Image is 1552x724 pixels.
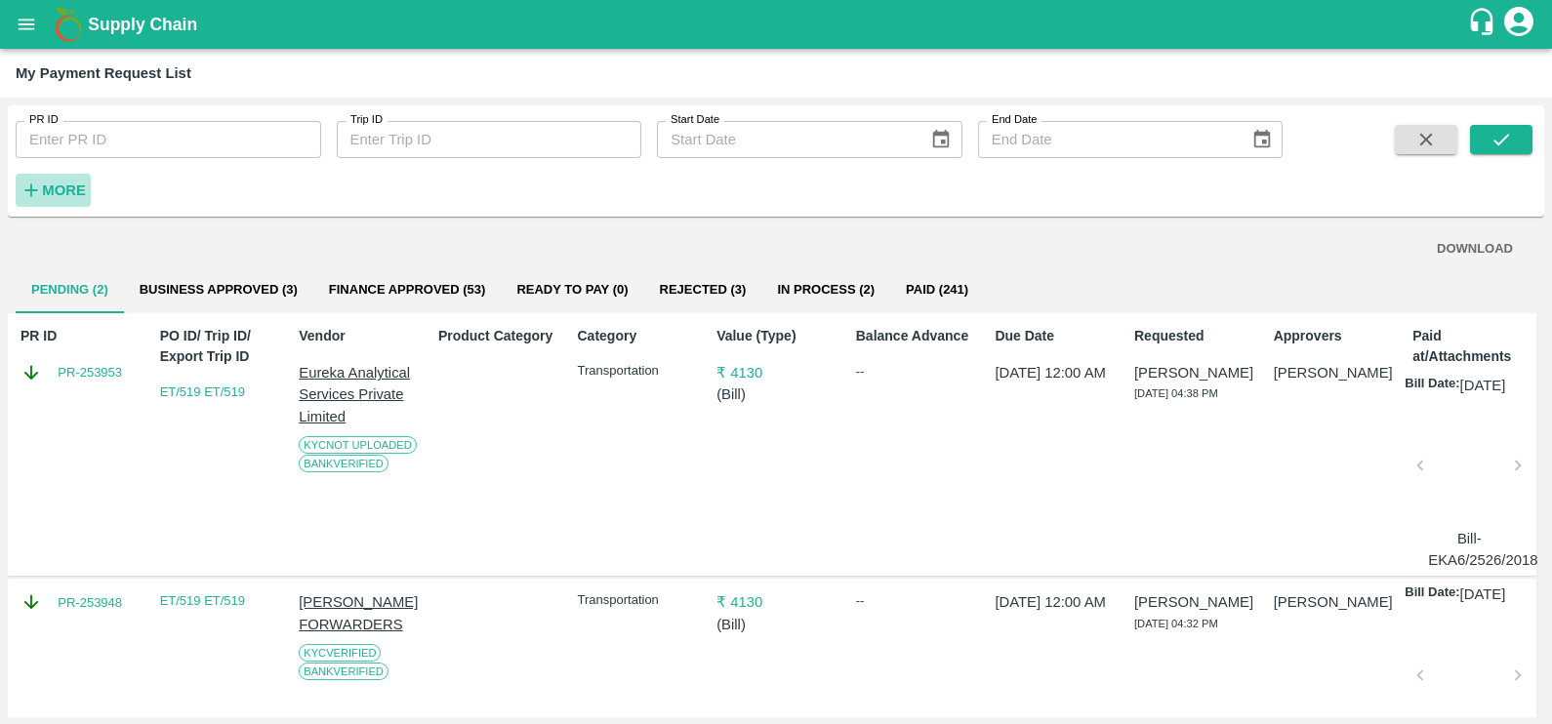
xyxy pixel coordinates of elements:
strong: More [42,182,86,198]
span: KYC Verified [299,644,381,662]
div: My Payment Request List [16,60,191,86]
p: [PERSON_NAME] FORWARDERS [299,591,418,635]
p: Requested [1134,326,1253,346]
div: -- [856,362,975,382]
p: [DATE] 12:00 AM [995,362,1114,383]
p: Transportation [578,362,697,381]
p: Paid at/Attachments [1412,326,1532,367]
a: ET/519 ET/519 [160,384,245,399]
p: [PERSON_NAME] [1274,362,1393,383]
p: Category [578,326,697,346]
input: Enter Trip ID [337,121,642,158]
p: Bill Date: [1405,375,1459,396]
p: Due Date [995,326,1114,346]
p: Approvers [1274,326,1393,346]
button: open drawer [4,2,49,47]
div: customer-support [1467,7,1501,42]
button: DOWNLOAD [1429,232,1521,266]
p: Value (Type) [716,326,836,346]
p: Bill-EKA6/2526/2018 [1428,528,1510,572]
div: -- [856,591,975,611]
a: ET/519 ET/519 [160,593,245,608]
span: [DATE] 04:38 PM [1134,387,1218,399]
p: ( Bill ) [716,383,836,405]
p: Bill Date: [1405,583,1459,605]
p: Eureka Analytical Services Private Limited [299,362,418,427]
input: Enter PR ID [16,121,321,158]
a: Supply Chain [88,11,1467,38]
b: Supply Chain [88,15,197,34]
a: PR-253953 [58,363,122,382]
label: Trip ID [350,112,383,128]
p: ₹ 4130 [716,362,836,383]
p: ( Bill ) [716,614,836,635]
input: Start Date [657,121,915,158]
p: PO ID/ Trip ID/ Export Trip ID [160,326,279,367]
span: KYC Not Uploaded [299,436,416,454]
button: More [16,174,91,207]
p: PR ID [20,326,140,346]
p: [DATE] 12:00 AM [995,591,1114,613]
p: Product Category [438,326,557,346]
p: [DATE] [1460,375,1506,396]
div: account of current user [1501,4,1536,45]
p: [DATE] [1460,583,1506,605]
button: Finance Approved (53) [313,266,502,313]
span: Bank Verified [299,663,388,680]
button: Choose date [1244,121,1281,158]
span: Bank Verified [299,455,388,472]
button: Ready To Pay (0) [501,266,643,313]
p: [PERSON_NAME] [1274,591,1393,613]
button: Rejected (3) [644,266,762,313]
label: End Date [992,112,1037,128]
span: [DATE] 04:32 PM [1134,618,1218,629]
p: Vendor [299,326,418,346]
button: Paid (241) [890,266,984,313]
label: PR ID [29,112,59,128]
p: [PERSON_NAME] [1134,591,1253,613]
button: Business Approved (3) [124,266,313,313]
a: PR-253948 [58,593,122,613]
p: [PERSON_NAME] [1134,362,1253,383]
p: Balance Advance [856,326,975,346]
input: End Date [978,121,1236,158]
button: Pending (2) [16,266,124,313]
img: logo [49,5,88,44]
button: Choose date [922,121,960,158]
label: Start Date [671,112,719,128]
button: In Process (2) [761,266,890,313]
p: Transportation [578,591,697,610]
p: ₹ 4130 [716,591,836,613]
